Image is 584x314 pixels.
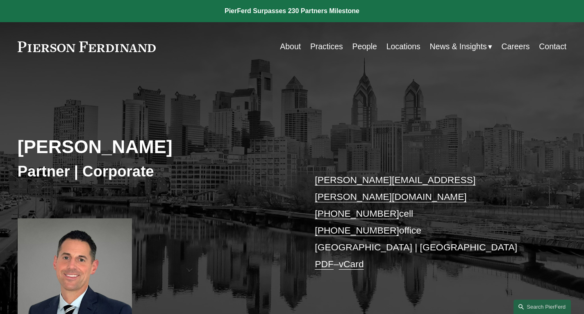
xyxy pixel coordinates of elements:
[430,39,487,54] span: News & Insights
[386,39,420,55] a: Locations
[339,259,364,269] a: vCard
[352,39,377,55] a: People
[514,300,571,314] a: Search this site
[502,39,530,55] a: Careers
[315,172,543,273] p: cell office [GEOGRAPHIC_DATA] | [GEOGRAPHIC_DATA] –
[18,162,292,181] h3: Partner | Corporate
[280,39,301,55] a: About
[18,136,292,158] h2: [PERSON_NAME]
[315,259,334,269] a: PDF
[315,174,475,202] a: [PERSON_NAME][EMAIL_ADDRESS][PERSON_NAME][DOMAIN_NAME]
[315,208,399,219] a: [PHONE_NUMBER]
[539,39,566,55] a: Contact
[315,225,399,236] a: [PHONE_NUMBER]
[430,39,492,55] a: folder dropdown
[310,39,343,55] a: Practices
